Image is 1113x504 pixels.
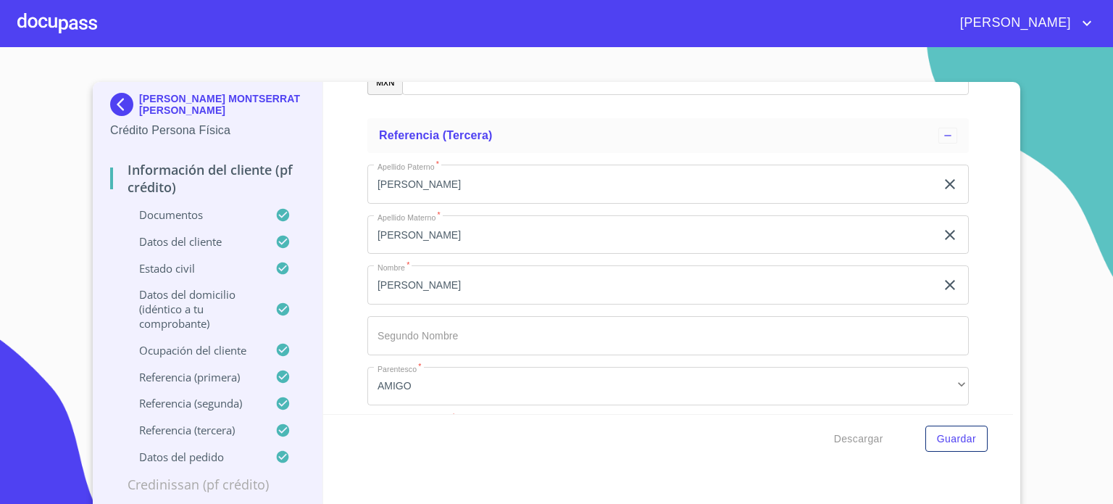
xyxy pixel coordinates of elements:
button: Descargar [828,426,889,453]
button: Guardar [925,426,988,453]
p: Referencia (primera) [110,370,275,384]
button: clear input [941,276,959,294]
div: [PERSON_NAME] MONTSERRAT [PERSON_NAME] [110,93,305,122]
p: Credinissan (PF crédito) [110,476,305,493]
p: [PERSON_NAME] MONTSERRAT [PERSON_NAME] [139,93,305,116]
span: [PERSON_NAME] [949,12,1078,35]
p: Datos del domicilio (idéntico a tu comprobante) [110,287,275,331]
div: AMIGO [367,367,969,406]
button: account of current user [949,12,1096,35]
p: Documentos [110,207,275,222]
p: Datos del pedido [110,450,275,464]
p: Datos del cliente [110,234,275,249]
button: clear input [941,175,959,193]
p: Ocupación del Cliente [110,343,275,358]
button: clear input [941,226,959,244]
p: Estado Civil [110,261,275,276]
span: Guardar [937,430,976,448]
p: Referencia (segunda) [110,396,275,410]
p: Información del cliente (PF crédito) [110,161,305,196]
p: Crédito Persona Física [110,122,305,139]
span: Referencia (tercera) [379,129,493,141]
p: Referencia (tercera) [110,423,275,437]
div: Referencia (tercera) [367,118,969,153]
span: Descargar [834,430,883,448]
p: MXN [376,77,395,88]
img: Docupass spot blue [110,93,139,116]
